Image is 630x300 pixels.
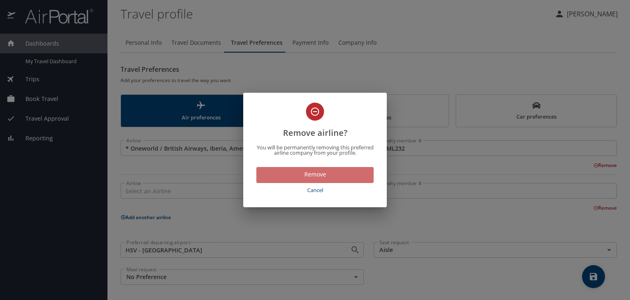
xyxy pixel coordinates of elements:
[260,185,370,195] span: Cancel
[253,145,377,156] p: You will be permanently removing this preferred airline company from your profile.
[256,183,374,197] button: Cancel
[256,167,374,183] button: Remove
[263,169,367,180] span: Remove
[253,103,377,140] h2: Remove airline?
